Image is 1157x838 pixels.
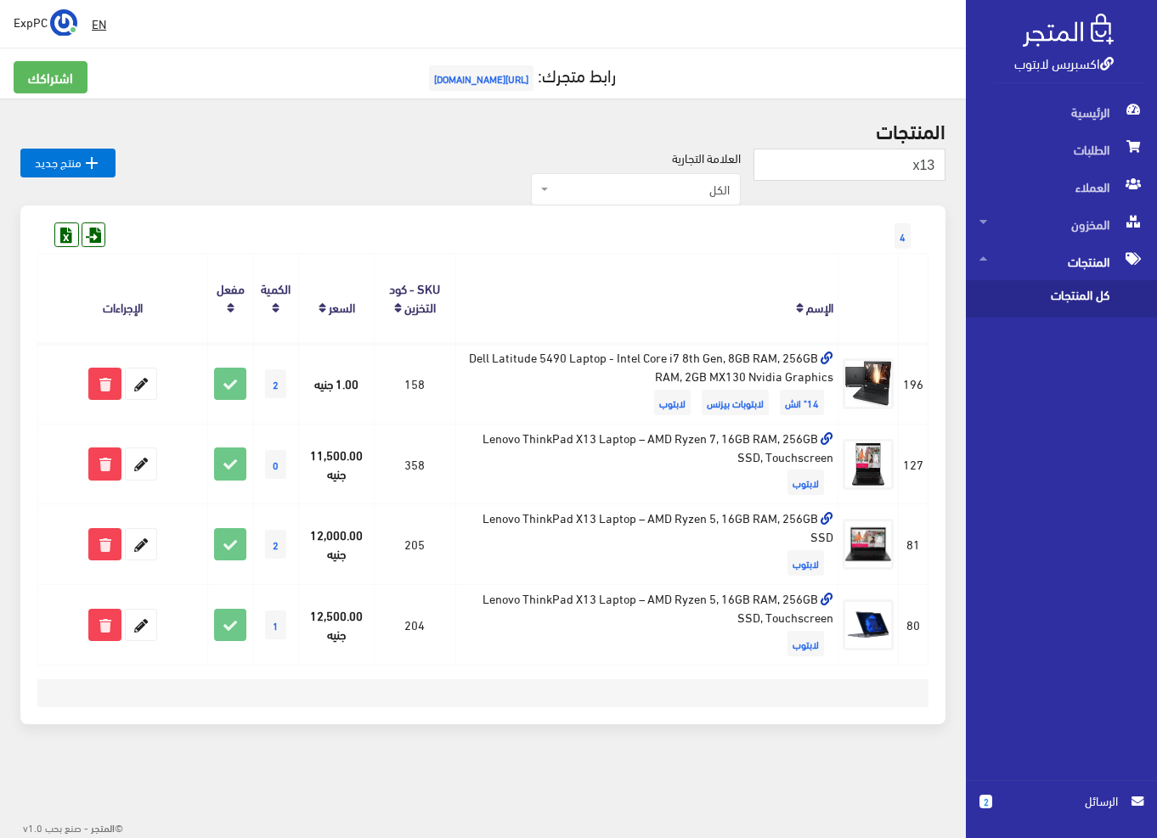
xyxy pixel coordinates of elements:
a: الرئيسية [966,93,1157,131]
span: - صنع بحب v1.0 [23,818,88,836]
a: 2 الرسائل [979,791,1143,828]
td: Lenovo ThinkPad X13 Laptop – AMD Ryzen 7, 16GB RAM, 256GB SSD, Touchscreen [455,424,838,504]
a: العملاء [966,168,1157,205]
th: الإجراءات [38,254,208,343]
span: 4 [895,223,911,249]
img: lenovo-thinkpad-x13-laptop-amd-ryzen-5-16gb-ram-256gb-ssd-touchscreen.jpg [843,599,894,650]
span: الرسائل [1006,791,1118,810]
td: 12,000.00 جنيه [299,504,375,585]
h2: المنتجات [20,119,945,141]
span: 2 [265,369,286,398]
span: الكل [552,181,730,198]
span: الطلبات [979,131,1143,168]
div: © [7,816,123,838]
a: المنتجات [966,243,1157,280]
span: كل المنتجات [979,280,1109,318]
span: 2 [265,530,286,559]
u: EN [92,13,106,34]
td: Dell Latitude 5490 Laptop - Intel Core i7 8th Gen, 8GB RAM, 256GB RAM, 2GB MX130 Nvidia Graphics [455,343,838,424]
span: 0 [265,450,286,479]
span: ExpPC [14,11,48,32]
span: 14" انش [780,390,824,415]
span: لابتوب [787,631,824,656]
td: 204 [375,584,456,665]
span: لابتوب [787,550,824,576]
a: منتج جديد [20,149,116,177]
a: رابط متجرك:[URL][DOMAIN_NAME] [425,59,616,90]
span: 1 [265,610,286,639]
span: الرئيسية [979,93,1143,131]
td: 80 [899,584,928,665]
a: اكسبريس لابتوب [1014,50,1114,75]
a: كل المنتجات [966,280,1157,318]
td: 12,500.00 جنيه [299,584,375,665]
input: بحث... [753,149,945,181]
a: الكمية [261,276,291,300]
a: SKU - كود التخزين [389,276,440,318]
td: Lenovo ThinkPad X13 Laptop – AMD Ryzen 5, 16GB RAM, 256GB SSD, Touchscreen [455,584,838,665]
img: dell-latitude-5490-laptop-intel-core-i7-8th-gen-8gb-ram-256gb-ram-2gb-mx130-nvidia-graphics.jpg [843,358,894,409]
span: لابتوب [654,390,691,415]
td: 1.00 جنيه [299,343,375,424]
span: الكل [531,173,741,205]
td: 196 [899,343,928,424]
td: 11,500.00 جنيه [299,424,375,504]
td: 158 [375,343,456,424]
span: المنتجات [979,243,1143,280]
img: . [1023,14,1114,47]
a: الطلبات [966,131,1157,168]
td: 205 [375,504,456,585]
img: lenovo-thinkpad-x13-laptop-amd-ryzen-5-16gb-ram-256gb-ssd.jpg [843,519,894,570]
td: 127 [899,424,928,504]
a: ... ExpPC [14,8,77,36]
a: السعر [329,295,355,318]
td: 358 [375,424,456,504]
span: العملاء [979,168,1143,205]
img: lenovo-thinkpad-x13-laptop-amd-ryzen-7-16gb-ram-256gb-ssd-touchscreen.jpg [843,439,894,490]
a: اشتراكك [14,61,87,93]
span: [URL][DOMAIN_NAME] [429,65,533,91]
img: ... [50,9,77,37]
strong: المتجر [91,819,115,835]
a: مفعل [217,276,245,300]
span: المخزون [979,205,1143,243]
span: لابتوب [787,470,824,495]
iframe: Drift Widget Chat Controller [20,722,85,786]
label: العلامة التجارية [672,149,741,167]
td: Lenovo ThinkPad X13 Laptop – AMD Ryzen 5, 16GB RAM, 256GB SSD [455,504,838,585]
span: لابتوبات بيزنس [702,390,769,415]
a: المخزون [966,205,1157,243]
td: 81 [899,504,928,585]
i:  [82,153,102,173]
a: الإسم [806,295,833,318]
span: 2 [979,795,992,808]
a: EN [85,8,113,39]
